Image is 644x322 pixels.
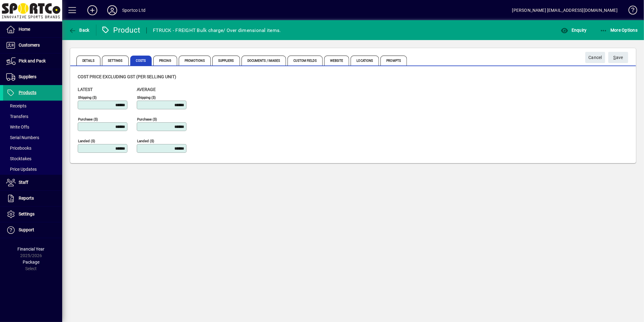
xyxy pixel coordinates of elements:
[624,1,636,21] a: Knowledge Base
[76,56,100,66] span: Details
[3,164,62,175] a: Price Updates
[179,56,211,66] span: Promotions
[614,55,616,60] span: S
[6,156,31,161] span: Stocktakes
[78,95,97,100] mat-label: Shipping ($)
[153,25,281,35] div: FTRUCK - FREIGHT Bulk charge/ Over dimensional items.
[3,143,62,153] a: Pricebooks
[287,56,322,66] span: Custom Fields
[122,5,145,15] div: Sportco Ltd
[78,87,93,92] span: Latest
[3,111,62,122] a: Transfers
[3,69,62,85] a: Suppliers
[137,117,157,121] mat-label: Purchase ($)
[588,52,602,63] span: Cancel
[212,56,240,66] span: Suppliers
[324,56,349,66] span: Website
[137,87,156,92] span: Average
[3,175,62,190] a: Staff
[6,146,31,151] span: Pricebooks
[512,5,618,15] div: [PERSON_NAME] [EMAIL_ADDRESS][DOMAIN_NAME]
[19,58,46,63] span: Pick and Pack
[3,38,62,53] a: Customers
[6,125,29,129] span: Write Offs
[19,180,28,185] span: Staff
[3,53,62,69] a: Pick and Pack
[6,103,26,108] span: Receipts
[380,56,407,66] span: Prompts
[6,135,39,140] span: Serial Numbers
[3,191,62,206] a: Reports
[559,25,588,36] button: Enquiry
[137,139,154,143] mat-label: Landed ($)
[19,27,30,32] span: Home
[137,95,156,100] mat-label: Shipping ($)
[3,101,62,111] a: Receipts
[82,5,102,16] button: Add
[614,52,623,63] span: ave
[102,56,129,66] span: Settings
[3,132,62,143] a: Serial Numbers
[3,122,62,132] a: Write Offs
[3,222,62,238] a: Support
[101,25,140,35] div: Product
[78,117,98,121] mat-label: Purchase ($)
[19,196,34,201] span: Reports
[6,114,28,119] span: Transfers
[598,25,639,36] button: More Options
[69,28,90,33] span: Back
[19,43,40,48] span: Customers
[19,227,34,232] span: Support
[19,90,36,95] span: Products
[561,28,586,33] span: Enquiry
[78,74,176,79] span: Cost price excluding GST (per selling unit)
[3,206,62,222] a: Settings
[78,139,95,143] mat-label: Landed ($)
[241,56,286,66] span: Documents / Images
[130,56,152,66] span: Costs
[19,211,34,216] span: Settings
[23,260,39,265] span: Package
[351,56,379,66] span: Locations
[153,56,177,66] span: Pricing
[585,52,605,63] button: Cancel
[6,167,37,172] span: Price Updates
[600,28,638,33] span: More Options
[3,153,62,164] a: Stocktakes
[608,52,628,63] button: Save
[102,5,122,16] button: Profile
[62,25,96,36] app-page-header-button: Back
[19,74,36,79] span: Suppliers
[67,25,91,36] button: Back
[18,247,45,252] span: Financial Year
[3,22,62,37] a: Home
